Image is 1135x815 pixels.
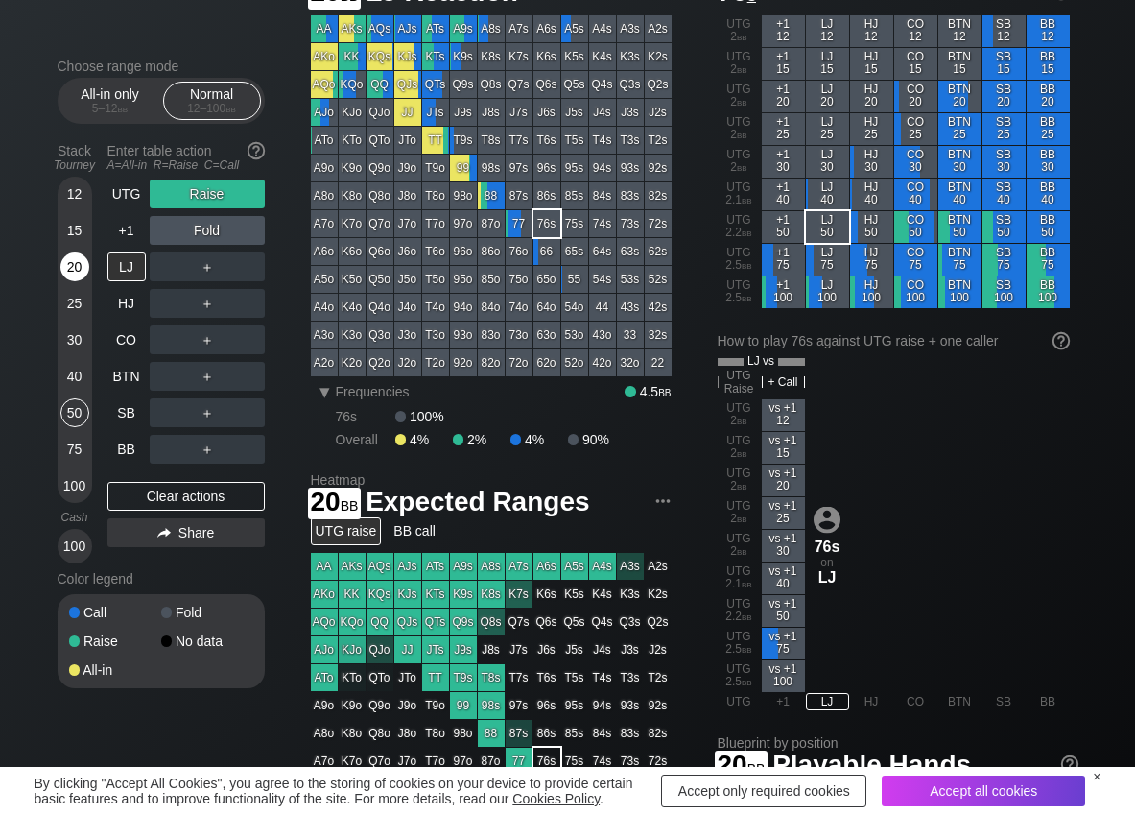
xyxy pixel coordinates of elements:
[394,182,421,209] div: J8o
[533,210,560,237] div: 76s
[450,71,477,98] div: Q9s
[982,276,1026,308] div: SB 100
[1027,211,1070,243] div: BB 50
[806,113,849,145] div: LJ 25
[561,294,588,321] div: 54o
[506,294,532,321] div: 74o
[512,791,600,806] a: Cookies Policy
[645,266,672,293] div: 52s
[938,15,981,47] div: BTN 12
[718,81,761,112] div: UTG 2
[617,71,644,98] div: Q3s
[394,294,421,321] div: J4o
[850,48,893,80] div: HJ 15
[506,99,532,126] div: J7s
[478,266,505,293] div: 85o
[645,155,672,181] div: 92s
[450,127,477,154] div: T9s
[311,43,338,70] div: AKo
[1027,48,1070,80] div: BB 15
[478,322,505,348] div: 83o
[311,238,338,265] div: A6o
[1027,15,1070,47] div: BB 12
[742,291,752,304] span: bb
[617,182,644,209] div: 83s
[645,127,672,154] div: T2s
[311,182,338,209] div: A8o
[645,71,672,98] div: Q2s
[450,43,477,70] div: K9s
[533,238,560,265] div: 66
[533,71,560,98] div: Q6s
[422,15,449,42] div: ATs
[561,210,588,237] div: 75s
[645,322,672,348] div: 32s
[311,15,338,42] div: AA
[561,155,588,181] div: 95s
[339,238,366,265] div: K6o
[246,140,267,161] img: help.32db89a4.svg
[617,266,644,293] div: 53s
[806,15,849,47] div: LJ 12
[938,211,981,243] div: BTN 50
[60,398,89,427] div: 50
[339,99,366,126] div: KJo
[339,349,366,376] div: K2o
[66,83,154,119] div: All-in only
[422,266,449,293] div: T5o
[367,210,393,237] div: Q7o
[938,179,981,210] div: BTN 40
[225,102,236,115] span: bb
[422,99,449,126] div: JTs
[506,71,532,98] div: Q7s
[938,48,981,80] div: BTN 15
[850,276,893,308] div: HJ 100
[394,210,421,237] div: J7o
[806,81,849,112] div: LJ 20
[422,127,449,154] div: TT
[533,43,560,70] div: K6s
[1027,81,1070,112] div: BB 20
[394,15,421,42] div: AJs
[561,71,588,98] div: Q5s
[450,294,477,321] div: 94o
[394,43,421,70] div: KJs
[50,158,100,172] div: Tourney
[60,252,89,281] div: 20
[533,127,560,154] div: T6s
[938,244,981,276] div: BTN 75
[367,294,393,321] div: Q4o
[589,127,616,154] div: T4s
[394,99,421,126] div: JJ
[1027,146,1070,178] div: BB 30
[311,210,338,237] div: A7o
[311,349,338,376] div: A2o
[107,289,146,318] div: HJ
[478,210,505,237] div: 87o
[58,59,265,74] h2: Choose range mode
[982,244,1026,276] div: SB 75
[450,210,477,237] div: 97o
[311,266,338,293] div: A5o
[422,43,449,70] div: KTs
[367,71,393,98] div: QQ
[762,48,805,80] div: +1 15
[850,113,893,145] div: HJ 25
[589,99,616,126] div: J4s
[938,113,981,145] div: BTN 25
[882,776,1085,806] div: Accept all cookies
[718,179,761,210] div: UTG 2.1
[894,179,937,210] div: CO 40
[737,95,747,108] span: bb
[747,354,774,368] span: LJ vs
[422,155,449,181] div: T9o
[450,322,477,348] div: 93o
[506,182,532,209] div: 87s
[617,238,644,265] div: 63s
[394,322,421,348] div: J3o
[894,15,937,47] div: CO 12
[894,211,937,243] div: CO 50
[394,71,421,98] div: QJs
[60,180,89,208] div: 12
[718,113,761,145] div: UTG 2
